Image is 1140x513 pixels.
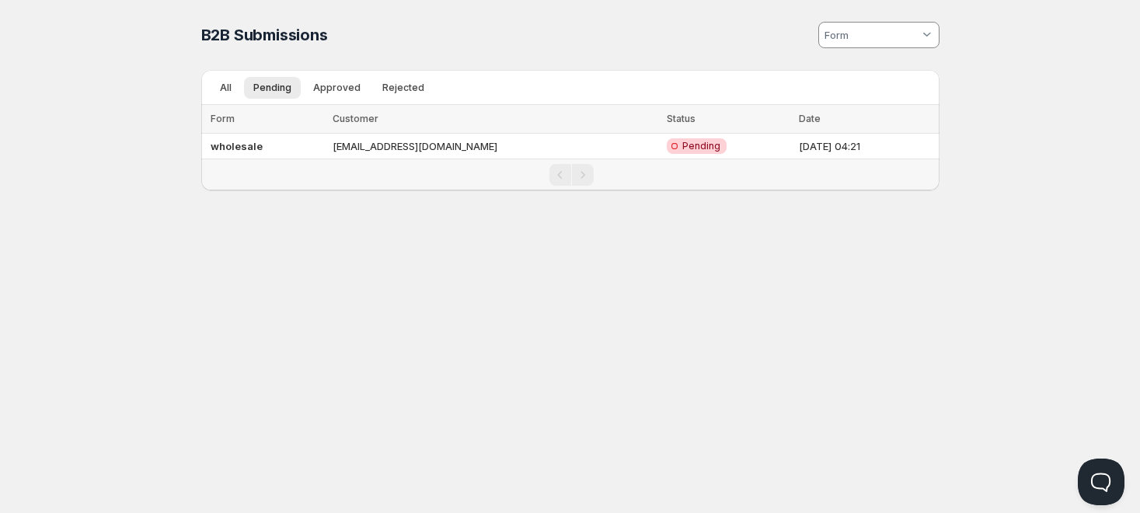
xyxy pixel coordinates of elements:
span: Status [667,113,696,124]
b: wholesale [211,140,263,152]
td: [DATE] 04:21 [794,134,939,159]
span: Date [799,113,821,124]
input: Form [822,23,919,47]
span: Customer [333,113,378,124]
td: [EMAIL_ADDRESS][DOMAIN_NAME] [328,134,662,159]
span: Pending [253,82,291,94]
span: B2B Submissions [201,26,328,44]
span: Form [211,113,235,124]
span: Rejected [382,82,424,94]
span: Pending [682,140,720,152]
span: All [220,82,232,94]
nav: Pagination [201,159,940,190]
iframe: Help Scout Beacon - Open [1078,459,1124,505]
span: Approved [313,82,361,94]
